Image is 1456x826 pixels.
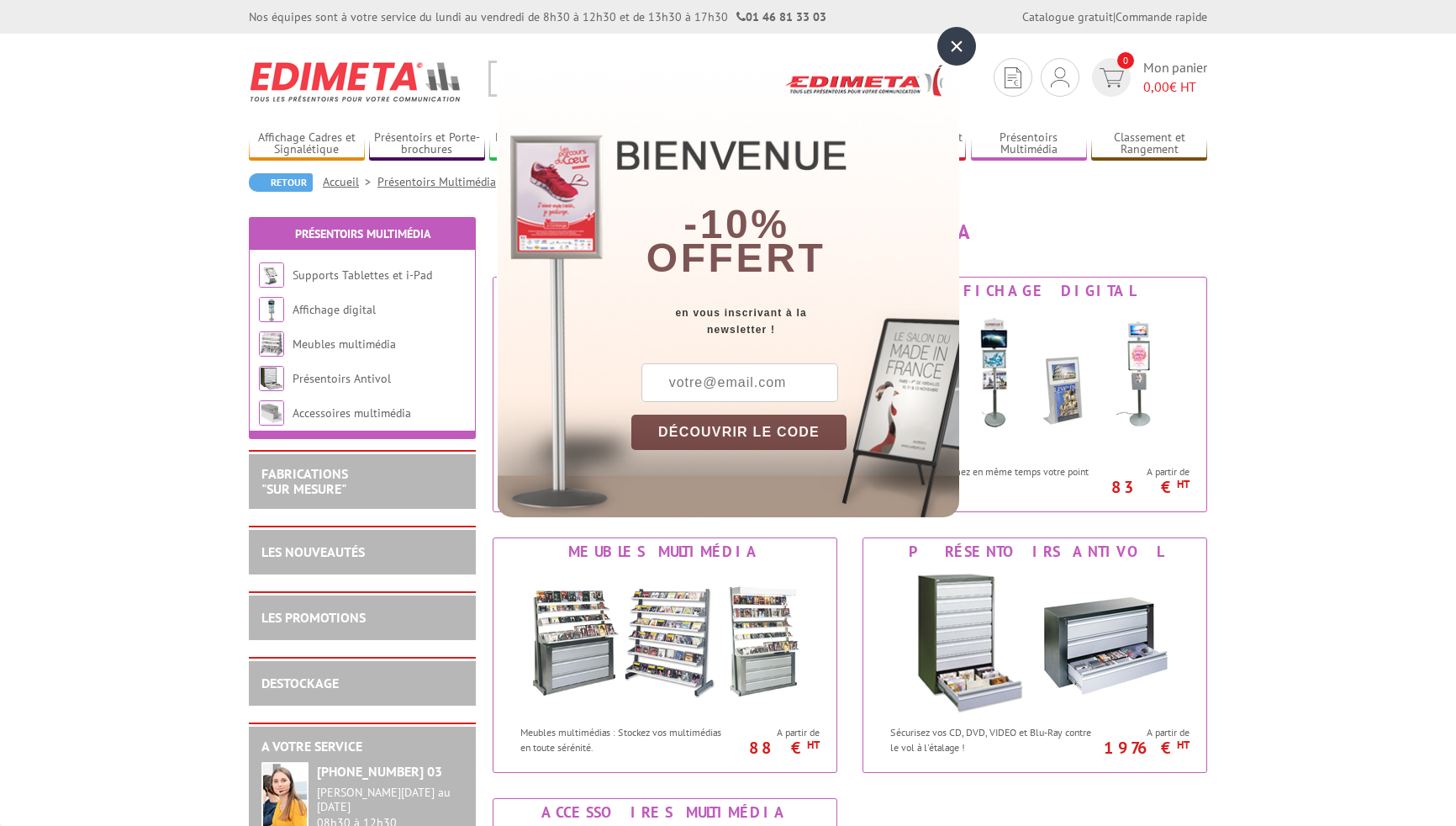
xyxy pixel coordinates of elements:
input: votre@email.com [641,363,838,402]
div: × [937,27,976,66]
b: -10% [683,202,789,246]
button: DÉCOUVRIR LE CODE [631,415,847,450]
font: offert [646,236,826,280]
div: en vous inscrivant à la newsletter ! [631,304,959,338]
